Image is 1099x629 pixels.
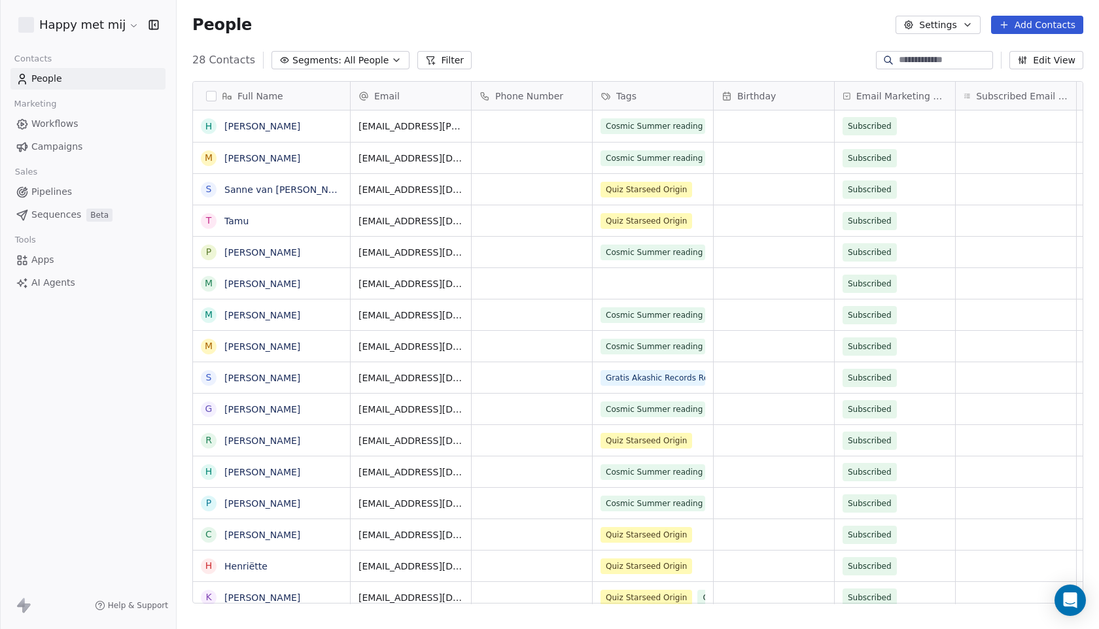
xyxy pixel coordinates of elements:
span: Campaigns [31,140,82,154]
button: Happy met mij [16,14,139,36]
span: Beta [86,209,113,222]
span: Subscribed [848,466,892,479]
span: [EMAIL_ADDRESS][PERSON_NAME][DOMAIN_NAME] [358,120,463,133]
span: Contacts [9,49,58,69]
span: Gratis Akashic Records Reading [601,370,705,386]
span: People [31,72,62,86]
a: Tamu [224,216,249,226]
a: [PERSON_NAME] [224,592,300,603]
div: R [205,433,212,447]
button: Add Contacts [991,16,1083,34]
span: Quiz Starseed Origin [601,527,692,543]
span: [EMAIL_ADDRESS][DOMAIN_NAME] [358,277,463,290]
span: Subscribed [848,120,892,133]
a: Apps [10,249,166,271]
a: [PERSON_NAME] [224,467,300,477]
span: Pipelines [31,185,72,199]
span: Quiz Starseed Origin [601,590,692,605]
span: Subscribed [848,214,892,228]
div: Full Name [193,82,350,110]
button: Filter [417,51,472,69]
span: Subscribed [848,246,892,259]
button: Settings [896,16,980,34]
a: [PERSON_NAME] [224,373,300,383]
span: Cosmic Summer reading [697,590,802,605]
span: Phone Number [495,90,563,103]
span: [EMAIL_ADDRESS][DOMAIN_NAME] [358,340,463,353]
span: Sequences [31,208,81,222]
div: Birthday [714,82,834,110]
span: Workflows [31,117,78,131]
span: [EMAIL_ADDRESS][DOMAIN_NAME] [358,466,463,479]
div: H [205,465,213,479]
div: G [205,402,213,416]
div: Email Marketing Consent [835,82,955,110]
div: H [205,120,213,133]
span: Marketing [9,94,62,114]
div: Subscribed Email Categories [956,82,1076,110]
a: Help & Support [95,600,168,611]
div: Email [351,82,471,110]
span: Tools [9,230,41,250]
span: Quiz Starseed Origin [601,213,692,229]
a: [PERSON_NAME] [224,498,300,509]
div: P [206,245,211,259]
span: Happy met mij [39,16,126,33]
span: Subscribed [848,591,892,604]
span: Email Marketing Consent [856,90,947,103]
span: [EMAIL_ADDRESS][DOMAIN_NAME] [358,309,463,322]
span: AI Agents [31,276,75,290]
div: M [205,277,213,290]
span: Subscribed [848,434,892,447]
button: Edit View [1009,51,1083,69]
a: Henriëtte [224,561,268,571]
span: Quiz Starseed Origin [601,558,692,574]
span: [EMAIL_ADDRESS][DOMAIN_NAME] [358,434,463,447]
span: People [192,15,252,35]
div: C [205,528,212,541]
a: [PERSON_NAME] [224,121,300,131]
span: 28 Contacts [192,52,255,68]
span: [EMAIL_ADDRESS][DOMAIN_NAME] [358,246,463,259]
span: Subscribed [848,277,892,290]
span: Tags [616,90,637,103]
a: [PERSON_NAME] [224,404,300,415]
div: K [205,590,211,604]
div: Tags [593,82,713,110]
span: Cosmic Summer reading [601,464,705,480]
a: [PERSON_NAME] [224,310,300,320]
span: [EMAIL_ADDRESS][DOMAIN_NAME] [358,152,463,165]
span: Birthday [737,90,776,103]
div: M [205,151,213,165]
a: Sanne van [PERSON_NAME] [224,184,352,195]
span: Subscribed [848,340,892,353]
span: Quiz Starseed Origin [601,433,692,449]
span: Email [374,90,400,103]
span: Help & Support [108,600,168,611]
span: Subscribed [848,371,892,384]
span: Apps [31,253,54,267]
a: [PERSON_NAME] [224,435,300,446]
span: [EMAIL_ADDRESS][DOMAIN_NAME] [358,497,463,510]
div: Phone Number [472,82,592,110]
span: [EMAIL_ADDRESS][DOMAIN_NAME] [358,371,463,384]
div: T [206,214,212,228]
a: People [10,68,166,90]
a: [PERSON_NAME] [224,247,300,258]
span: Subscribed Email Categories [976,90,1068,103]
span: Cosmic Summer reading [601,401,705,417]
span: Subscribed [848,152,892,165]
a: [PERSON_NAME] [224,153,300,163]
span: Subscribed [848,403,892,416]
div: M [205,339,213,353]
div: H [205,559,213,573]
div: grid [193,110,351,604]
span: Cosmic Summer reading [601,245,705,260]
div: S [206,371,212,384]
span: Cosmic Summer reading [601,118,705,134]
a: SequencesBeta [10,204,166,226]
a: [PERSON_NAME] [224,530,300,540]
a: [PERSON_NAME] [224,341,300,352]
span: Cosmic Summer reading [601,150,705,166]
a: Workflows [10,113,166,135]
